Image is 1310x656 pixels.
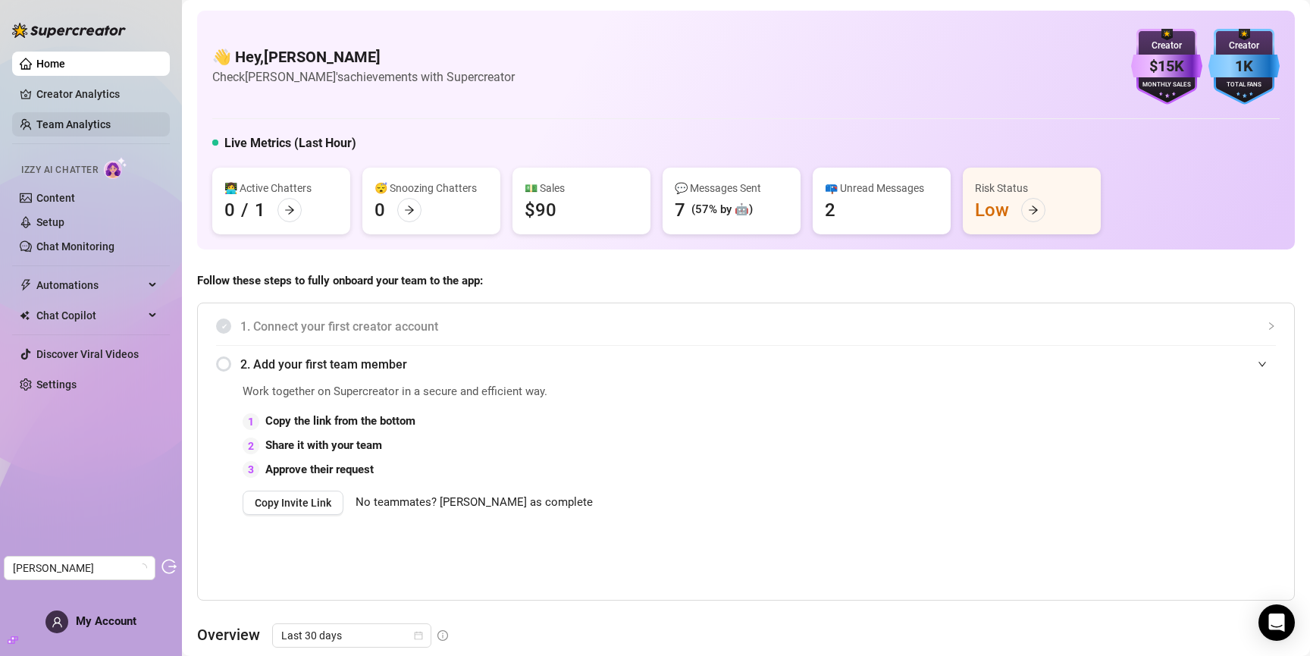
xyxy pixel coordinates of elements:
[240,355,1276,374] span: 2. Add your first team member
[1267,322,1276,331] span: collapsed
[255,497,331,509] span: Copy Invite Link
[76,614,136,628] span: My Account
[212,46,515,67] h4: 👋 Hey, [PERSON_NAME]
[243,461,259,478] div: 3
[243,491,343,515] button: Copy Invite Link
[265,414,415,428] strong: Copy the link from the bottom
[691,201,753,219] div: (57% by 🤖)
[525,180,638,196] div: 💵 Sales
[243,438,259,454] div: 2
[1131,80,1202,90] div: Monthly Sales
[212,67,515,86] article: Check [PERSON_NAME]'s achievements with Supercreator
[255,198,265,222] div: 1
[8,635,18,645] span: build
[973,383,1276,577] iframe: Adding Team Members
[1208,29,1280,105] img: blue-badge-DgoSNQY1.svg
[36,303,144,328] span: Chat Copilot
[356,494,593,512] span: No teammates? [PERSON_NAME] as complete
[36,118,111,130] a: Team Analytics
[1131,55,1202,78] div: $15K
[240,317,1276,336] span: 1. Connect your first creator account
[161,559,177,574] span: logout
[525,198,556,222] div: $90
[13,557,146,579] span: Nina
[825,180,939,196] div: 📪 Unread Messages
[675,198,685,222] div: 7
[12,23,126,38] img: logo-BBDzfeDw.svg
[1028,205,1039,215] span: arrow-right
[224,198,235,222] div: 0
[1208,55,1280,78] div: 1K
[1208,80,1280,90] div: Total Fans
[404,205,415,215] span: arrow-right
[36,240,114,253] a: Chat Monitoring
[375,198,385,222] div: 0
[36,58,65,70] a: Home
[20,310,30,321] img: Chat Copilot
[265,463,374,476] strong: Approve their request
[216,346,1276,383] div: 2. Add your first team member
[52,617,63,628] span: user
[224,180,338,196] div: 👩‍💻 Active Chatters
[414,631,423,640] span: calendar
[36,82,158,106] a: Creator Analytics
[197,274,483,287] strong: Follow these steps to fully onboard your team to the app:
[1258,359,1267,369] span: expanded
[36,216,64,228] a: Setup
[21,163,98,177] span: Izzy AI Chatter
[224,134,356,152] h5: Live Metrics (Last Hour)
[975,180,1089,196] div: Risk Status
[216,308,1276,345] div: 1. Connect your first creator account
[104,157,127,179] img: AI Chatter
[675,180,788,196] div: 💬 Messages Sent
[281,624,422,647] span: Last 30 days
[437,630,448,641] span: info-circle
[136,562,148,573] span: loading
[36,273,144,297] span: Automations
[1258,604,1295,641] div: Open Intercom Messenger
[1131,29,1202,105] img: purple-badge-B9DA21FR.svg
[20,279,32,291] span: thunderbolt
[36,378,77,391] a: Settings
[284,205,295,215] span: arrow-right
[1131,39,1202,53] div: Creator
[36,192,75,204] a: Content
[36,348,139,360] a: Discover Viral Videos
[375,180,488,196] div: 😴 Snoozing Chatters
[243,413,259,430] div: 1
[825,198,835,222] div: 2
[243,383,935,401] span: Work together on Supercreator in a secure and efficient way.
[265,438,382,452] strong: Share it with your team
[197,623,260,646] article: Overview
[1208,39,1280,53] div: Creator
